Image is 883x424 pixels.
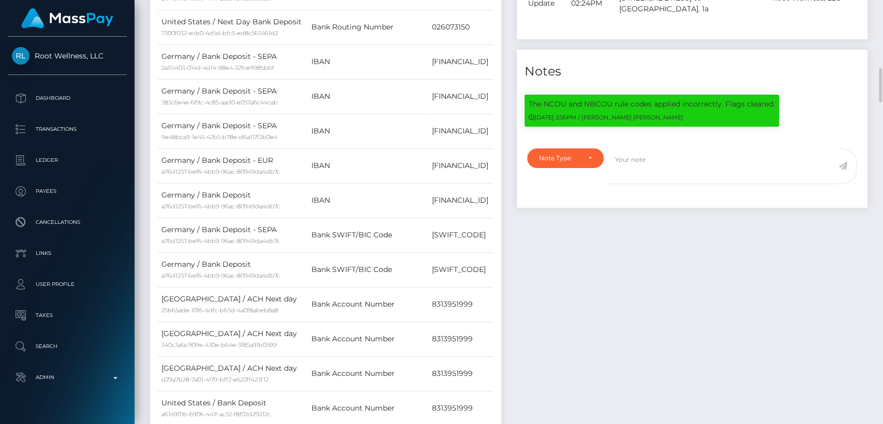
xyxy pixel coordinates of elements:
[21,8,113,28] img: MassPay Logo
[428,252,493,287] td: [SWIFT_CODE]
[158,356,308,391] td: [GEOGRAPHIC_DATA] / ACH Next day
[8,178,127,204] a: Payees
[8,271,127,297] a: User Profile
[12,47,29,65] img: Root Wellness, LLC
[12,308,123,323] p: Taxes
[161,237,280,245] small: a76d1257-bef6-4bb9-96ac-80949da4db7c
[158,252,308,287] td: Germany / Bank Deposit
[428,322,493,356] td: 8313951999
[158,114,308,148] td: Germany / Bank Deposit - SEPA
[428,79,493,114] td: [FINANCIAL_ID]
[161,376,268,383] small: d29a7b28-7a01-4179-bff2-e622ff423f12
[12,277,123,292] p: User Profile
[308,10,428,44] td: Bank Routing Number
[161,272,280,279] small: a76d1257-bef6-4bb9-96ac-80949da4db7c
[8,334,127,359] a: Search
[12,90,123,106] p: Dashboard
[12,370,123,385] p: Admin
[12,246,123,261] p: Links
[158,218,308,252] td: Germany / Bank Deposit - SEPA
[161,168,280,175] small: a76d1257-bef6-4bb9-96ac-80949da4db7c
[308,252,428,287] td: Bank SWIFT/BIC Code
[8,85,127,111] a: Dashboard
[428,148,493,183] td: [FINANCIAL_ID]
[529,99,775,110] p: The NCOU and NBCOU rule codes applied incorrectly. Flags cleared.
[158,44,308,79] td: Germany / Bank Deposit - SEPA
[158,10,308,44] td: United States / Next Day Bank Deposit
[308,79,428,114] td: IBAN
[12,215,123,230] p: Cancellations
[308,114,428,148] td: IBAN
[308,218,428,252] td: Bank SWIFT/BIC Code
[8,51,127,60] span: Root Wellness, LLC
[8,147,127,173] a: Ledger
[428,183,493,218] td: [FINANCIAL_ID]
[12,339,123,354] p: Search
[308,183,428,218] td: IBAN
[428,44,493,79] td: [FINANCIAL_ID]
[161,203,280,210] small: a76d1257-bef6-4bb9-96ac-80949da4db7c
[12,153,123,168] p: Ledger
[529,114,683,121] small: [DATE] 2:56PM / [PERSON_NAME] [PERSON_NAME]
[525,63,860,81] h4: Notes
[158,148,308,183] td: Germany / Bank Deposit - EUR
[308,44,428,79] td: IBAN
[12,122,123,137] p: Transactions
[428,287,493,322] td: 8313951999
[8,209,127,235] a: Cancellations
[428,218,493,252] td: [SWIFT_CODE]
[428,10,493,44] td: 026073150
[158,287,308,322] td: [GEOGRAPHIC_DATA] / ACH Next day
[8,302,127,328] a: Taxes
[161,307,278,314] small: 25b65ade-10f6-4dfc-b65d-4a0f8abeb8a8
[161,133,277,141] small: 9e48bca9-1e45-42b5-b78e-d6a117f2b0e4
[8,240,127,266] a: Links
[158,183,308,218] td: Germany / Bank Deposit
[539,154,580,162] div: Note Type
[8,116,127,142] a: Transactions
[161,341,277,349] small: 340c3afa-909e-430e-b64e-3f85a91b0599
[527,148,604,168] button: Note Type
[428,114,493,148] td: [FINANCIAL_ID]
[8,365,127,390] a: Admin
[308,356,428,391] td: Bank Account Number
[308,322,428,356] td: Bank Account Number
[308,148,428,183] td: IBAN
[12,184,123,199] p: Payees
[308,287,428,322] td: Bank Account Number
[428,356,493,391] td: 8313951999
[161,411,271,418] small: a614901b-6906-441f-ac32-f8f02d29212c
[161,64,274,71] small: 2a151403-014d-4d14-98e4-22fce9985bbf
[158,322,308,356] td: [GEOGRAPHIC_DATA] / ACH Next day
[161,29,278,37] small: 7300f032-ecb0-4d5d-bfc5-ed8c563461d2
[158,79,308,114] td: Germany / Bank Deposit - SEPA
[161,99,278,106] small: 383c6e4e-6f9c-4c85-aad0-e057a6c44cab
